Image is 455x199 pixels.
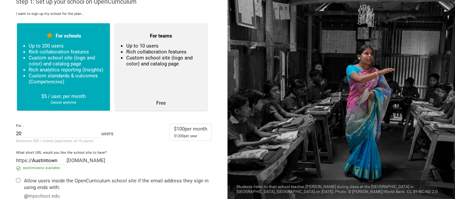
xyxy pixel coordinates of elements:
div: For teams [120,29,202,43]
div: Allow users inside the OpenCurriculum school site if the email address they sign in using ends with: [24,177,212,191]
div: users [16,130,114,137]
li: Custom standards & outcomes (Competencies) [29,73,104,85]
div: $ 100 per month [174,125,207,133]
button: For teamsUp to 10 usersRich collaboration featuresCustom school site (logo and color) and catalog... [115,23,208,111]
li: Custom school site (logo and color) and catalog page [29,55,104,67]
div: $5 / user, per month [23,93,104,99]
input: number of users (teachers + admins) [16,131,101,138]
li: Custom school site (logo and color) and catalog page [126,55,202,67]
div: Minimum $50 / month (equivalent of 10 users) [16,137,114,145]
li: Rich collaboration features [29,49,104,55]
li: Up to 200 users [29,43,104,49]
button: For schoolsUp to 200 usersRich collaboration featuresCustom school site (logo and color) and cata... [17,23,110,111]
div: Students listen to their school teacher, [PERSON_NAME] during class at the [GEOGRAPHIC_DATA] in [... [227,180,455,199]
div: $ 1200 per year [174,133,207,140]
div: I want to sign up my school for the plan... [16,12,212,16]
div: What short URL would you like the school site to have? [16,150,212,155]
li: Rich analytics reporting (Insights) [29,67,104,73]
li: Rich collaboration features [126,49,202,55]
div: For... [16,124,114,128]
div: Free [120,100,202,106]
div: https:// .[DOMAIN_NAME] [16,157,212,165]
div: Cancel anytime [23,99,104,106]
li: Up to 10 users [126,43,202,49]
div: austintown is available [16,165,212,171]
input: myschool [32,157,65,165]
div: For schools [23,29,104,43]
